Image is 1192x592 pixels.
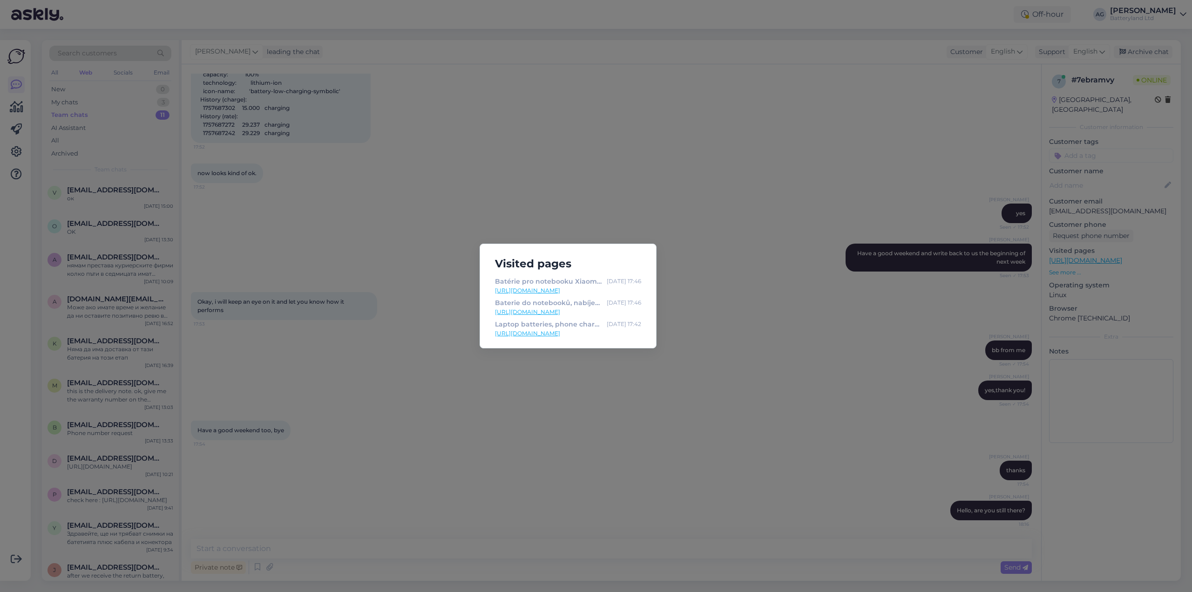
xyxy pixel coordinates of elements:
a: [URL][DOMAIN_NAME] [495,329,641,338]
a: [URL][DOMAIN_NAME] [495,308,641,316]
div: [DATE] 17:42 [607,319,641,329]
h5: Visited pages [488,255,649,272]
div: [DATE] 17:46 [607,276,641,286]
div: Batérie pro notebooku Xiaomi TM1701 | Batteryland ⚡️ [495,276,603,286]
div: Baterie do notebooků, nabíječky telefonů atd. | [GEOGRAPHIC_DATA] [495,298,603,308]
div: [DATE] 17:46 [607,298,641,308]
a: [URL][DOMAIN_NAME] [495,286,641,295]
div: Laptop batteries, phone chargers and more | Batteryland [495,319,603,329]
